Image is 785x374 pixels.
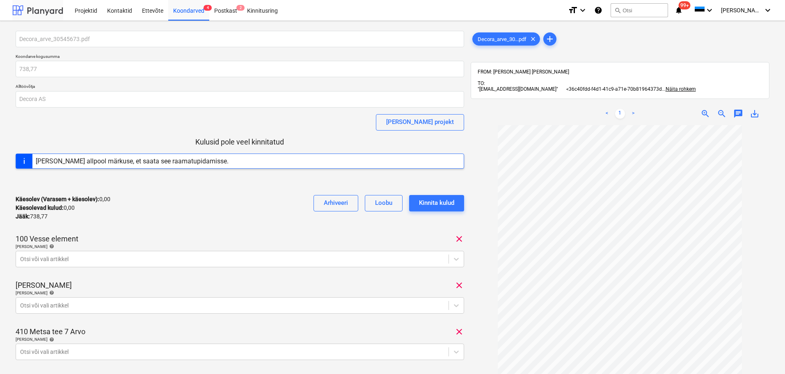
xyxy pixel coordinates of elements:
span: save_alt [750,109,760,119]
a: Previous page [602,109,612,119]
p: 0,00 [16,204,75,212]
strong: Jääk : [16,213,30,220]
div: Loobu [375,197,392,208]
button: [PERSON_NAME] projekt [376,114,464,131]
div: [PERSON_NAME] [16,337,464,342]
a: Next page [628,109,638,119]
span: clear [454,280,464,290]
div: [PERSON_NAME] projekt [386,117,454,127]
i: notifications [675,5,683,15]
span: zoom_out [717,109,727,119]
div: Decora_arve_30...pdf [472,32,540,46]
span: chat [733,109,743,119]
p: Alltöövõtja [16,84,464,91]
button: Loobu [365,195,403,211]
span: search [614,7,621,14]
span: clear [454,327,464,337]
span: clear [454,234,464,244]
button: Otsi [611,3,668,17]
span: [PERSON_NAME] [MEDICAL_DATA] [721,7,762,14]
span: help [48,290,54,295]
p: 410 Metsa tee 7 Arvo [16,327,85,337]
p: 100 Vesse element [16,234,78,244]
input: Koondarve nimi [16,31,464,47]
span: clear [528,34,538,44]
p: 738,77 [16,212,48,221]
span: 2 [236,5,245,11]
span: 99+ [679,1,691,9]
i: keyboard_arrow_down [578,5,588,15]
i: keyboard_arrow_down [705,5,714,15]
strong: Käesolev (Varasem + käesolev) : [16,196,99,202]
span: zoom_in [700,109,710,119]
span: Decora_arve_30...pdf [473,36,531,42]
button: Kinnita kulud [409,195,464,211]
span: Näita rohkem [666,86,696,92]
i: keyboard_arrow_down [763,5,773,15]
span: FROM: [PERSON_NAME] [PERSON_NAME] [478,69,569,75]
a: Page 1 is your current page [615,109,625,119]
div: [PERSON_NAME] [16,290,464,296]
span: ... [662,86,696,92]
div: Kinnita kulud [419,197,454,208]
input: Alltöövõtja [16,91,464,108]
button: Arhiveeri [314,195,358,211]
iframe: Chat Widget [744,335,785,374]
i: Abikeskus [594,5,602,15]
span: TO: [478,80,485,86]
p: Kulusid pole veel kinnitatud [16,137,464,147]
span: add [545,34,555,44]
p: 0,00 [16,195,110,204]
p: [PERSON_NAME] [16,280,72,290]
span: help [48,244,54,249]
div: Arhiveeri [324,197,348,208]
i: format_size [568,5,578,15]
div: [PERSON_NAME] allpool märkuse, et saata see raamatupidamisse. [36,157,229,165]
div: [PERSON_NAME] [16,244,464,249]
span: 4 [204,5,212,11]
strong: Käesolevad kulud : [16,204,64,211]
span: "[EMAIL_ADDRESS][DOMAIN_NAME]" <36c40fdd-f4d1-41c9-a71e-70b81964373d [478,86,662,92]
input: Koondarve kogusumma [16,61,464,77]
span: help [48,337,54,342]
p: Koondarve kogusumma [16,54,464,61]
